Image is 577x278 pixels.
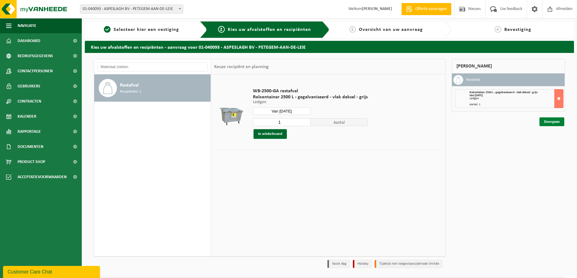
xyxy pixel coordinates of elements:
span: Rolcontainer 2500 L - gegalvaniseerd - vlak deksel - grijs [469,91,538,94]
span: Rolcontainer 2500 L - gegalvaniseerd - vlak deksel - grijs [253,94,368,100]
span: Rapportage [18,124,41,139]
span: WB-2500-GA restafval [253,88,368,94]
button: Restafval Recipiënten: 1 [94,74,211,102]
a: Doorgaan [539,117,564,126]
li: Tijdelijk niet toegestaan/période limitée [375,260,443,268]
span: Bevestiging [504,27,531,32]
iframe: chat widget [3,265,101,278]
input: Materiaal zoeken [97,62,208,71]
div: Aantal: 1 [469,103,563,106]
span: Recipiënten: 1 [120,89,141,95]
span: Kies uw afvalstoffen en recipiënten [228,27,311,32]
span: Gebruikers [18,79,40,94]
strong: Van [DATE] [469,94,483,97]
p: Ledigen [253,100,368,104]
span: 3 [349,26,356,33]
span: Offerte aanvragen [414,6,448,12]
div: Keuze recipiënt en planning [211,59,272,74]
a: Offerte aanvragen [401,3,451,15]
strong: [PERSON_NAME] [362,7,392,11]
button: In winkelmand [254,129,287,139]
span: 1 [104,26,111,33]
span: 2 [218,26,225,33]
span: Aantal [310,118,368,126]
h2: Kies uw afvalstoffen en recipiënten - aanvraag voor 01-040093 - ASPESLAGH BV - PETEGEM-AAN-DE-LEIE [85,41,574,53]
span: 01-040093 - ASPESLAGH BV - PETEGEM-AAN-DE-LEIE [80,5,183,14]
span: Selecteer hier een vestiging [114,27,179,32]
span: Restafval [120,82,139,89]
span: Acceptatievoorwaarden [18,169,67,185]
div: [PERSON_NAME] [452,59,565,74]
span: Contactpersonen [18,64,53,79]
li: Vaste dag [327,260,350,268]
span: Contracten [18,94,41,109]
h3: Restafval [466,75,480,85]
span: Navigatie [18,18,36,33]
span: Documenten [18,139,43,154]
span: Kalender [18,109,36,124]
li: Holiday [353,260,372,268]
span: Dashboard [18,33,40,48]
span: Product Shop [18,154,45,169]
input: Selecteer datum [253,107,310,115]
span: Bedrijfsgegevens [18,48,53,64]
span: Overzicht van uw aanvraag [359,27,423,32]
a: 1Selecteer hier een vestiging [88,26,195,33]
span: 4 [495,26,501,33]
div: Ledigen [469,97,563,100]
span: 01-040093 - ASPESLAGH BV - PETEGEM-AAN-DE-LEIE [80,5,183,13]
